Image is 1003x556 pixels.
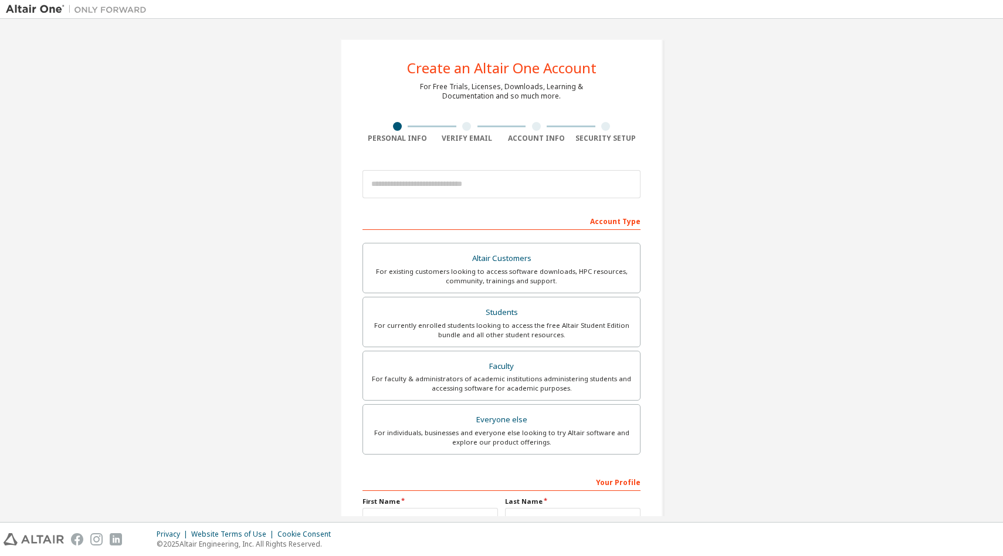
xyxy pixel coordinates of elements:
div: Privacy [157,530,191,539]
div: Account Info [501,134,571,143]
div: Students [370,304,633,321]
img: facebook.svg [71,533,83,545]
div: For currently enrolled students looking to access the free Altair Student Edition bundle and all ... [370,321,633,340]
div: For faculty & administrators of academic institutions administering students and accessing softwa... [370,374,633,393]
div: For individuals, businesses and everyone else looking to try Altair software and explore our prod... [370,428,633,447]
img: Altair One [6,4,153,15]
div: Cookie Consent [277,530,338,539]
div: For Free Trials, Licenses, Downloads, Learning & Documentation and so much more. [420,82,583,101]
div: Everyone else [370,412,633,428]
img: altair_logo.svg [4,533,64,545]
div: Account Type [362,211,641,230]
div: Faculty [370,358,633,375]
label: First Name [362,497,498,506]
label: Last Name [505,497,641,506]
img: instagram.svg [90,533,103,545]
div: Create an Altair One Account [407,61,597,75]
div: Website Terms of Use [191,530,277,539]
div: For existing customers looking to access software downloads, HPC resources, community, trainings ... [370,267,633,286]
p: © 2025 Altair Engineering, Inc. All Rights Reserved. [157,539,338,549]
div: Altair Customers [370,250,633,267]
div: Verify Email [432,134,502,143]
img: linkedin.svg [110,533,122,545]
div: Security Setup [571,134,641,143]
div: Your Profile [362,472,641,491]
div: Personal Info [362,134,432,143]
